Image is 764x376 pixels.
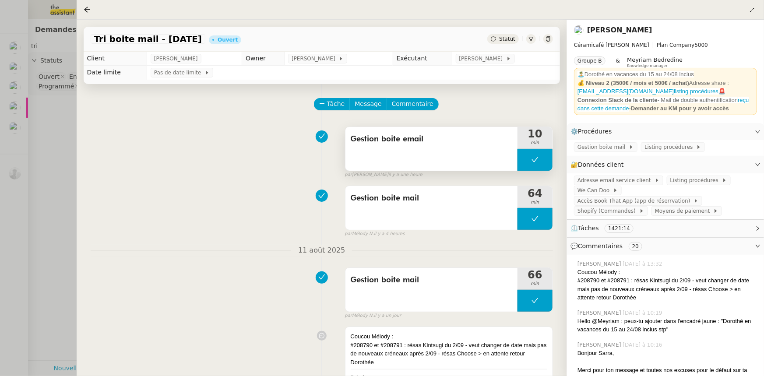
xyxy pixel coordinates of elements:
span: Moyens de paiement [655,207,713,215]
div: ⚙️Procédures [567,123,764,140]
span: Tâche [327,99,345,109]
strong: 💰 Niveau 2 (3500€ / mois et 500€ / achat) [577,80,689,86]
span: Gestion boite mail [577,143,629,151]
div: ⏲️Tâches 1421:14 [567,220,764,237]
td: Date limite [84,66,147,80]
span: Listing procédures [670,176,722,185]
div: 🔐Données client [567,156,764,173]
a: [PERSON_NAME] [587,26,652,34]
span: [PERSON_NAME] [154,54,198,63]
span: il y a 4 heures [374,230,405,238]
strong: Demander au KM pour y avoir accès [631,105,729,112]
app-user-label: Knowledge manager [627,56,683,68]
span: Pas de date limite [154,68,204,77]
div: #208790 et #208791 : résas Kintsugi du 2/09 - veut changer de date mais pas de nouveaux créneaux ... [351,341,547,367]
small: Mélody N. [345,312,401,320]
span: 💬 [570,242,646,249]
strong: Connexion Slack de la cliente [577,97,658,103]
span: [PERSON_NAME] [577,341,623,349]
span: Knowledge manager [627,63,668,68]
div: Adresse share : - [577,79,753,113]
span: par [345,171,352,179]
span: 🏝️Dorothé en vacances du 15 au 24/08 inclus [577,71,694,77]
span: - Mail de double authentification [658,97,738,103]
span: 66 [518,270,553,280]
span: il y a un jour [374,312,401,320]
div: Coucou Mélody : [577,268,757,277]
span: 🔐 [570,160,627,170]
span: [PERSON_NAME] [292,54,338,63]
span: 5000 [695,42,708,48]
span: ⏲️ [570,225,641,232]
span: Shopify (Commandes) [577,207,639,215]
span: [PERSON_NAME] [577,309,623,317]
span: par [345,312,352,320]
span: il y a une heure [388,171,422,179]
div: Bonjour Sarra, [577,349,757,358]
div: Coucou Mélody : [351,332,547,341]
span: 🚨 [718,88,725,95]
span: Listing procédures [644,143,696,151]
button: Tâche [314,98,350,110]
span: min [518,199,553,206]
span: Procédures [578,128,612,135]
a: [EMAIL_ADDRESS][DOMAIN_NAME] [577,88,674,95]
div: Ouvert [218,37,238,42]
td: Owner [242,52,285,66]
span: Commentaire [392,99,433,109]
span: Accès Book That App (app de réserrvation) [577,197,694,205]
button: Commentaire [387,98,439,110]
span: We Can Doo [577,186,613,195]
img: users%2F9mvJqJUvllffspLsQzytnd0Nt4c2%2Favatar%2F82da88e3-d90d-4e39-b37d-dcb7941179ae [574,25,584,35]
span: [PERSON_NAME] [459,54,506,63]
span: Statut [499,36,515,42]
button: Message [349,98,387,110]
span: Gestion boite email [351,133,512,146]
div: 💬Commentaires 20 [567,238,764,255]
span: & [616,56,620,68]
span: ⚙️ [570,127,616,137]
nz-tag: Groupe B [574,56,606,65]
span: [DATE] à 10:16 [623,341,664,349]
span: Adresse email service client [577,176,655,185]
span: 64 [518,188,553,199]
span: Gestion boite mail [351,274,512,287]
div: #208790 et #208791 : résas Kintsugi du 2/09 - veut changer de date mais pas de nouveaux créneaux ... [577,276,757,302]
span: [PERSON_NAME] [577,260,623,268]
span: 11 août 2025 [291,245,352,257]
span: 10 [518,129,553,139]
a: listing procédures [674,88,718,95]
span: Commentaires [578,242,623,249]
span: Plan Company [657,42,694,48]
small: [PERSON_NAME] [345,171,423,179]
span: [DATE] à 13:32 [623,260,664,268]
span: [DATE] à 10:19 [623,309,664,317]
span: min [518,139,553,147]
span: Tâches [578,225,599,232]
small: Mélody N. [345,230,405,238]
span: Céramicafé [PERSON_NAME] [574,42,649,48]
td: Exécutant [393,52,452,66]
nz-tag: 1421:14 [605,224,634,233]
span: min [518,280,553,288]
td: Client [84,52,147,66]
span: Tri boite mail - [DATE] [94,35,202,43]
span: par [345,230,352,238]
div: Hello @Meyriam : peux-tu ajouter dans l'encadré jaune : "Dorothé en vacances du 15 au 24/08 inclu... [577,317,757,334]
span: Gestion boite mail [351,192,512,205]
span: Données client [578,161,624,168]
span: Meyriam Bedredine [627,56,683,63]
nz-tag: 20 [629,242,642,251]
span: Message [355,99,381,109]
